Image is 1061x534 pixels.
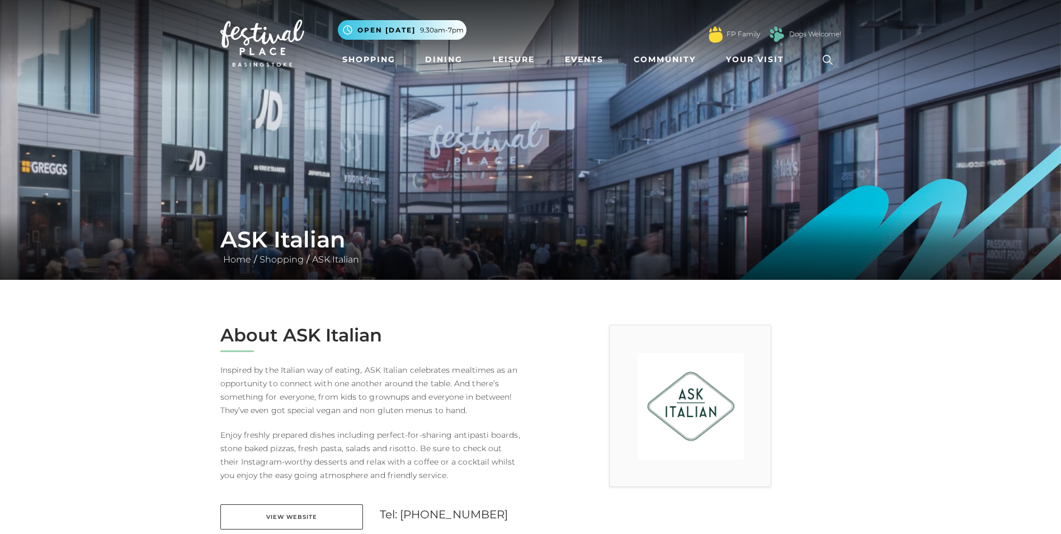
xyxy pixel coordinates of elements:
a: ASK Italian [309,254,362,265]
a: Shopping [257,254,306,265]
h2: About ASK Italian [220,325,522,346]
a: Shopping [338,49,400,70]
div: / / [212,226,850,266]
a: Events [560,49,608,70]
span: 9.30am-7pm [420,25,464,35]
h1: ASK Italian [220,226,841,253]
a: Dining [421,49,467,70]
p: Enjoy freshly prepared dishes including perfect-for-sharing antipasti boards, stone baked pizzas,... [220,428,522,482]
a: Dogs Welcome! [789,29,841,39]
a: Home [220,254,254,265]
a: View Website [220,504,363,530]
p: Inspired by the Italian way of eating, ASK Italian celebrates mealtimes as an opportunity to conn... [220,363,522,417]
button: Open [DATE] 9.30am-7pm [338,20,466,40]
span: Your Visit [726,54,784,65]
a: Your Visit [722,49,794,70]
img: Festival Place Logo [220,20,304,67]
a: FP Family [727,29,760,39]
a: Leisure [488,49,539,70]
span: Open [DATE] [357,25,416,35]
a: Community [629,49,700,70]
a: Tel: [PHONE_NUMBER] [380,508,508,521]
